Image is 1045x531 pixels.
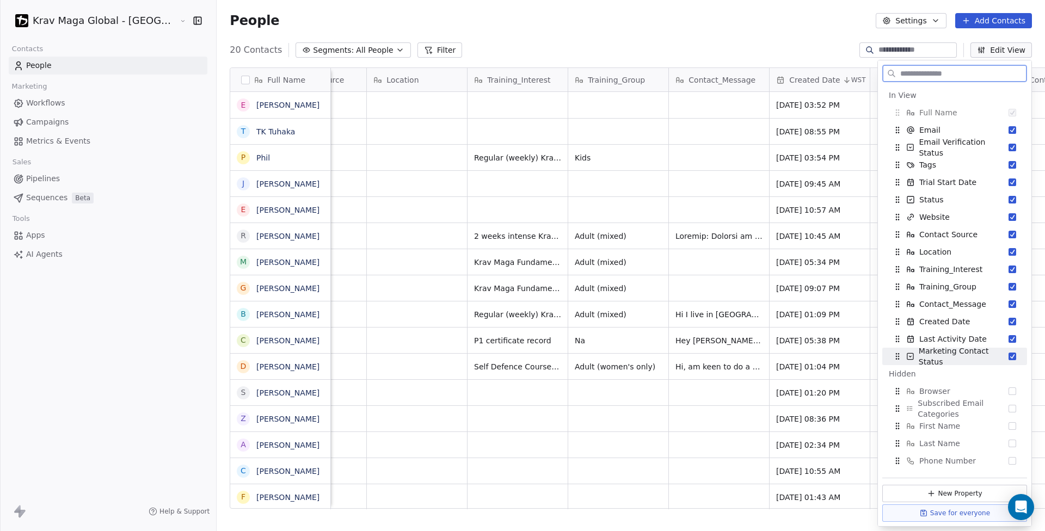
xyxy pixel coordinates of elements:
[970,42,1032,58] button: Edit View
[568,68,668,91] div: Training_Group
[256,493,319,502] a: [PERSON_NAME]
[882,191,1027,208] div: Status
[474,283,561,294] span: Krav Maga Fundamentals Course (~6-weeks)
[256,467,319,476] a: [PERSON_NAME]
[776,100,863,110] span: [DATE] 03:52 PM
[882,348,1027,365] div: Marketing Contact Status
[241,361,247,372] div: D
[919,299,986,310] span: Contact_Message
[256,180,319,188] a: [PERSON_NAME]
[256,388,319,397] a: [PERSON_NAME]
[919,438,960,449] span: Last Name
[575,335,662,346] span: Na
[882,382,1027,400] div: Browser
[955,13,1032,28] button: Add Contacts
[241,387,246,398] div: s
[241,439,247,450] div: A
[882,313,1027,330] div: Created Date
[882,208,1027,226] div: Website
[26,192,67,203] span: Sequences
[256,415,319,423] a: [PERSON_NAME]
[882,295,1027,313] div: Contact_Message
[26,173,60,184] span: Pipelines
[241,491,245,503] div: F
[882,121,1027,139] div: Email
[882,417,1027,435] div: First Name
[575,361,662,372] span: Adult (women's only)
[776,387,863,398] span: [DATE] 01:20 PM
[9,245,207,263] a: AI Agents
[919,386,950,397] span: Browser
[9,132,207,150] a: Metrics & Events
[776,283,863,294] span: [DATE] 09:07 PM
[882,261,1027,278] div: Training_Interest
[9,189,207,207] a: SequencesBeta
[256,441,319,449] a: [PERSON_NAME]
[474,361,561,372] span: Self Defence Course (~2-hrs), Krav Maga Fundamentals Course (~6-weeks)
[241,230,246,242] div: R
[241,126,246,137] div: T
[256,310,319,319] a: [PERSON_NAME]
[149,507,210,516] a: Help & Support
[9,226,207,244] a: Apps
[256,336,319,345] a: [PERSON_NAME]
[675,335,763,346] span: Hey [PERSON_NAME]! Long time no see! [PERSON_NAME] here. I’m still in [GEOGRAPHIC_DATA] - and loo...
[256,258,319,267] a: [PERSON_NAME]
[9,170,207,188] a: Pipelines
[241,308,246,320] div: B
[575,257,662,268] span: Adult (mixed)
[468,68,568,91] div: Training_Interest
[26,230,45,241] span: Apps
[919,137,1009,158] span: Email Verification Status
[882,435,1027,452] div: Last Name
[689,75,755,85] span: Contact_Message
[789,75,840,85] span: Created Date
[256,232,319,240] a: [PERSON_NAME]
[7,41,48,57] span: Contacts
[882,139,1027,156] div: Email Verification Status
[882,243,1027,261] div: Location
[675,361,763,372] span: Hi, am keen to do a course/workshop and see there's one starting on [DATE] I'll be away that week...
[882,485,1027,502] button: New Property
[241,335,246,346] div: C
[256,284,319,293] a: [PERSON_NAME]
[256,153,270,162] a: Phil
[241,100,246,111] div: E
[919,159,936,170] span: Tags
[675,231,763,242] span: Loremip: Dolorsi am Cons Adip Elit Seddoeiu te Incididu Utlaboree Dolore, Ma aliq en Adm Venia Qu...
[241,152,245,163] div: P
[575,231,662,242] span: Adult (mixed)
[241,413,247,424] div: Z
[776,231,863,242] span: [DATE] 10:45 AM
[919,194,944,205] span: Status
[367,68,467,91] div: Location
[776,178,863,189] span: [DATE] 09:45 AM
[33,14,177,28] span: Krav Maga Global - [GEOGRAPHIC_DATA]
[386,75,419,85] span: Location
[919,246,951,257] span: Location
[588,75,645,85] span: Training_Group
[776,361,863,372] span: [DATE] 01:04 PM
[72,193,94,203] span: Beta
[487,75,550,85] span: Training_Interest
[26,116,69,128] span: Campaigns
[474,152,561,163] span: Regular (weekly) Krav Maga Classes
[267,75,305,85] span: Full Name
[919,125,941,135] span: Email
[889,90,1021,101] div: In View
[675,309,763,320] span: Hi I live in [GEOGRAPHIC_DATA]. Do you have any instructors up here? I have trained for 10years i...
[919,455,976,466] span: Phone Number
[417,42,463,58] button: Filter
[919,212,950,223] span: Website
[241,204,246,215] div: E
[882,330,1027,348] div: Last Activity Date
[882,278,1027,295] div: Training_Group
[882,452,1027,470] div: Phone Number
[7,78,52,95] span: Marketing
[919,229,978,240] span: Contact Source
[242,178,244,189] div: J
[882,504,1027,522] button: Save for everyone
[241,465,246,477] div: c
[230,44,282,57] span: 20 Contacts
[776,152,863,163] span: [DATE] 03:54 PM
